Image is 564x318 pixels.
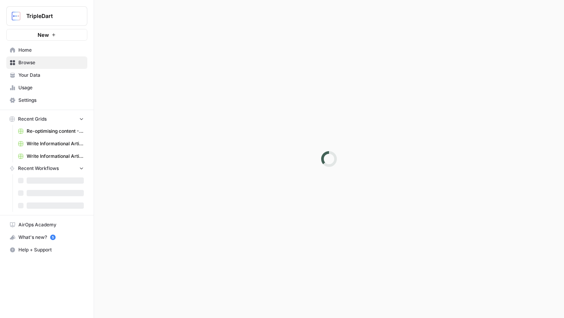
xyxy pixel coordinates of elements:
[6,81,87,94] a: Usage
[18,97,84,104] span: Settings
[38,31,49,39] span: New
[50,235,56,240] a: 5
[18,116,47,123] span: Recent Grids
[6,29,87,41] button: New
[6,94,87,107] a: Settings
[27,128,84,135] span: Re-optimising content -Signeasy
[14,125,87,137] a: Re-optimising content -Signeasy
[14,150,87,163] a: Write Informational Article
[9,9,23,23] img: TripleDart Logo
[18,47,84,54] span: Home
[6,56,87,69] a: Browse
[6,44,87,56] a: Home
[6,69,87,81] a: Your Data
[6,231,87,244] button: What's new? 5
[26,12,74,20] span: TripleDart
[18,165,59,172] span: Recent Workflows
[27,153,84,160] span: Write Informational Article
[27,140,84,147] span: Write Informational Article Outline Grid
[6,244,87,256] button: Help + Support
[18,246,84,253] span: Help + Support
[52,235,54,239] text: 5
[7,231,87,243] div: What's new?
[18,72,84,79] span: Your Data
[18,84,84,91] span: Usage
[6,6,87,26] button: Workspace: TripleDart
[18,221,84,228] span: AirOps Academy
[14,137,87,150] a: Write Informational Article Outline Grid
[18,59,84,66] span: Browse
[6,113,87,125] button: Recent Grids
[6,219,87,231] a: AirOps Academy
[6,163,87,174] button: Recent Workflows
